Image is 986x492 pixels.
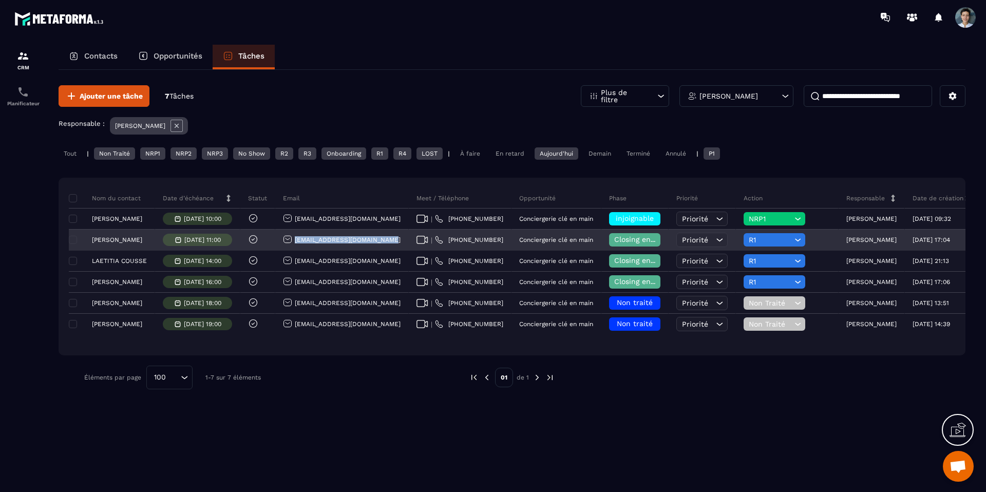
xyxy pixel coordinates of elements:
p: | [87,150,89,157]
p: Phase [609,194,627,202]
div: Terminé [621,147,655,160]
button: Ajouter une tâche [59,85,149,107]
p: Conciergerie clé en main [519,257,593,264]
div: R3 [298,147,316,160]
p: [DATE] 14:00 [184,257,221,264]
div: Aujourd'hui [535,147,578,160]
p: [PERSON_NAME] [115,122,165,129]
img: scheduler [17,86,29,98]
p: [DATE] 10:00 [184,215,221,222]
span: Closing en cours [614,235,673,243]
a: schedulerschedulerPlanificateur [3,78,44,114]
span: Non Traité [749,299,792,307]
span: Non traité [617,319,653,328]
p: [DATE] 09:32 [913,215,951,222]
a: [PHONE_NUMBER] [435,257,503,265]
p: Planificateur [3,101,44,106]
span: Non traité [617,298,653,307]
span: | [431,257,432,265]
span: Tâches [169,92,194,100]
a: [PHONE_NUMBER] [435,320,503,328]
p: 7 [165,91,194,101]
p: Email [283,194,300,202]
p: Conciergerie clé en main [519,278,593,286]
p: Conciergerie clé en main [519,299,593,307]
div: Annulé [660,147,691,160]
p: Statut [248,194,267,202]
p: Meet / Téléphone [416,194,469,202]
a: formationformationCRM [3,42,44,78]
span: R1 [749,278,792,286]
p: Date d’échéance [163,194,214,202]
div: Tout [59,147,82,160]
span: | [431,299,432,307]
p: [PERSON_NAME] [92,278,142,286]
p: [DATE] 17:04 [913,236,950,243]
p: [PERSON_NAME] [846,257,897,264]
span: | [431,236,432,244]
p: Date de création [913,194,963,202]
div: Non Traité [94,147,135,160]
p: 01 [495,368,513,387]
a: [PHONE_NUMBER] [435,215,503,223]
p: Conciergerie clé en main [519,215,593,222]
a: [PHONE_NUMBER] [435,236,503,244]
a: Tâches [213,45,275,69]
div: LOST [416,147,443,160]
img: logo [14,9,107,28]
p: [PERSON_NAME] [846,299,897,307]
p: [PERSON_NAME] [92,215,142,222]
p: [DATE] 13:51 [913,299,949,307]
span: Priorité [682,257,708,265]
p: de 1 [517,373,529,382]
p: Plus de filtre [601,89,646,103]
img: prev [482,373,491,382]
span: Priorité [682,236,708,244]
p: [DATE] 17:06 [913,278,950,286]
p: [PERSON_NAME] [699,92,758,100]
span: injoignable [616,214,654,222]
p: Nom du contact [71,194,141,202]
span: Non Traité [749,320,792,328]
img: formation [17,50,29,62]
p: [DATE] 18:00 [184,299,221,307]
span: R1 [749,257,792,265]
span: Closing en cours [614,256,673,264]
p: [PERSON_NAME] [92,236,142,243]
p: [PERSON_NAME] [846,215,897,222]
div: R2 [275,147,293,160]
p: Responsable : [59,120,105,127]
span: Closing en cours [614,277,673,286]
span: | [431,215,432,223]
div: Onboarding [321,147,366,160]
div: No Show [233,147,270,160]
p: Tâches [238,51,264,61]
a: Opportunités [128,45,213,69]
a: Contacts [59,45,128,69]
p: | [448,150,450,157]
p: Action [744,194,763,202]
p: [DATE] 14:39 [913,320,950,328]
p: [PERSON_NAME] [92,299,142,307]
div: R4 [393,147,411,160]
span: Priorité [682,278,708,286]
span: Priorité [682,215,708,223]
div: Ouvrir le chat [943,451,974,482]
input: Search for option [169,372,178,383]
span: NRP1 [749,215,792,223]
p: Opportunité [519,194,556,202]
span: Priorité [682,320,708,328]
div: Search for option [146,366,193,389]
p: CRM [3,65,44,70]
span: R1 [749,236,792,244]
div: P1 [704,147,720,160]
div: NRP3 [202,147,228,160]
p: [PERSON_NAME] [92,320,142,328]
img: next [545,373,555,382]
p: 1-7 sur 7 éléments [205,374,261,381]
img: prev [469,373,479,382]
span: | [431,320,432,328]
p: Conciergerie clé en main [519,236,593,243]
div: NRP2 [170,147,197,160]
a: [PHONE_NUMBER] [435,299,503,307]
